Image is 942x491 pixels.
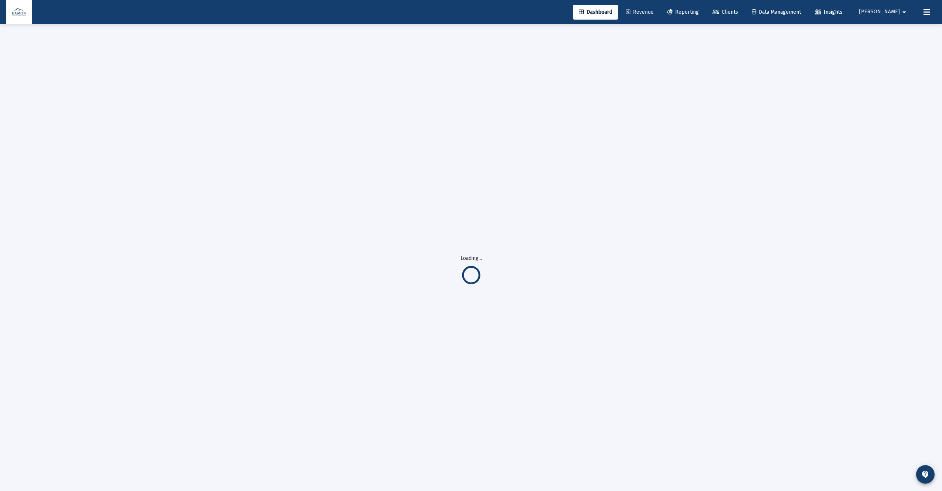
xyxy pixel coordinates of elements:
button: [PERSON_NAME] [850,4,918,19]
a: Data Management [746,5,807,20]
span: Reporting [667,9,699,15]
a: Reporting [661,5,705,20]
a: Dashboard [573,5,618,20]
span: [PERSON_NAME] [859,9,900,15]
span: Revenue [626,9,654,15]
a: Clients [707,5,744,20]
mat-icon: arrow_drop_down [900,5,909,20]
span: Data Management [752,9,801,15]
span: Clients [713,9,738,15]
mat-icon: contact_support [921,470,930,479]
a: Insights [809,5,848,20]
a: Revenue [620,5,660,20]
span: Dashboard [579,9,612,15]
img: Dashboard [11,5,26,20]
span: Insights [815,9,842,15]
